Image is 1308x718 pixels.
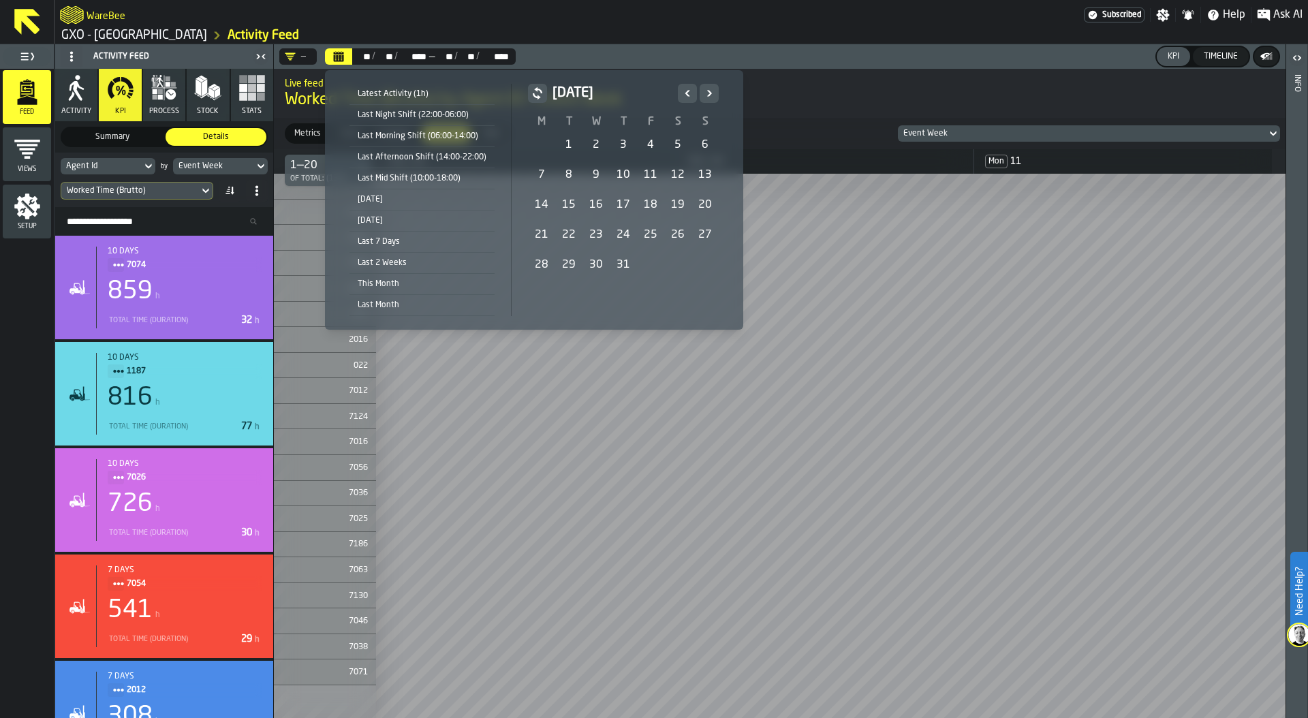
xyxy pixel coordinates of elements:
[528,221,555,249] div: 21
[637,161,664,189] div: 11
[555,191,582,219] div: 15
[582,131,610,159] div: 2
[664,191,691,219] div: 19
[582,221,610,249] div: 23
[528,114,719,280] table: July 2025
[664,114,691,130] th: S
[610,251,637,279] div: Thursday 31 July 2025
[610,161,637,189] div: 10
[610,221,637,249] div: 24
[637,191,664,219] div: 18
[349,171,495,186] div: Last Mid Shift (10:00-18:00)
[664,221,691,249] div: 26
[349,150,495,165] div: Last Afternoon Shift (14:00-22:00)
[637,191,664,219] div: Friday 18 July 2025
[691,114,719,130] th: S
[610,191,637,219] div: 17
[528,191,555,219] div: Monday 14 July 2025
[691,131,719,159] div: 6
[555,131,582,159] div: 1
[349,213,495,228] div: [DATE]
[528,191,555,219] div: 14
[528,251,555,279] div: 28
[349,234,495,249] div: Last 7 Days
[582,191,610,219] div: 16
[610,114,637,130] th: T
[555,114,582,130] th: T
[691,161,719,189] div: Sunday 13 July 2025
[528,84,719,280] div: July 2025
[582,251,610,279] div: Wednesday 30 July 2025
[349,108,495,123] div: Last Night Shift (22:00-06:00)
[610,131,637,159] div: 3
[349,255,495,270] div: Last 2 Weeks
[349,87,495,102] div: Latest Activity (1h)
[637,221,664,249] div: 25
[610,251,637,279] div: 31
[555,191,582,219] div: Tuesday 15 July 2025
[664,161,691,189] div: 12
[582,161,610,189] div: Wednesday 9 July 2025
[610,161,637,189] div: Thursday 10 July 2025
[637,131,664,159] div: Friday 4 July 2025
[691,221,719,249] div: Sunday 27 July 2025
[691,161,719,189] div: 13
[528,161,555,189] div: Monday 7 July 2025
[349,277,495,292] div: This Month
[664,221,691,249] div: Saturday 26 July 2025
[664,161,691,189] div: Saturday 12 July 2025
[678,84,697,103] button: Previous
[349,298,495,313] div: Last Month
[637,131,664,159] div: 4
[610,131,637,159] div: Thursday 3 July 2025
[528,221,555,249] div: Monday 21 July 2025
[700,84,719,103] button: Next
[610,191,637,219] div: Thursday 17 July 2025
[664,131,691,159] div: 5
[349,192,495,207] div: [DATE]
[555,161,582,189] div: Tuesday 8 July 2025
[610,221,637,249] div: Thursday 24 July 2025
[555,221,582,249] div: 22
[637,114,664,130] th: F
[691,191,719,219] div: Sunday 20 July 2025
[555,221,582,249] div: Tuesday 22 July 2025
[664,131,691,159] div: Saturday 5 July 2025
[637,221,664,249] div: Friday 25 July 2025
[582,251,610,279] div: 30
[555,131,582,159] div: Tuesday 1 July 2025
[552,84,672,103] h2: [DATE]
[528,161,555,189] div: 7
[555,251,582,279] div: Tuesday 29 July 2025
[582,114,610,130] th: W
[637,161,664,189] div: Friday 11 July 2025
[528,251,555,279] div: Monday 28 July 2025
[582,161,610,189] div: 9
[349,129,495,144] div: Last Morning Shift (06:00-14:00)
[691,221,719,249] div: 27
[528,84,547,103] button: button-
[582,191,610,219] div: Wednesday 16 July 2025
[691,131,719,159] div: Sunday 6 July 2025
[555,251,582,279] div: 29
[528,114,555,130] th: M
[691,191,719,219] div: 20
[555,161,582,189] div: 8
[664,191,691,219] div: Saturday 19 July 2025
[336,81,732,319] div: Select date range Select date range
[1292,553,1307,629] label: Need Help?
[582,131,610,159] div: Wednesday 2 July 2025
[582,221,610,249] div: Wednesday 23 July 2025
